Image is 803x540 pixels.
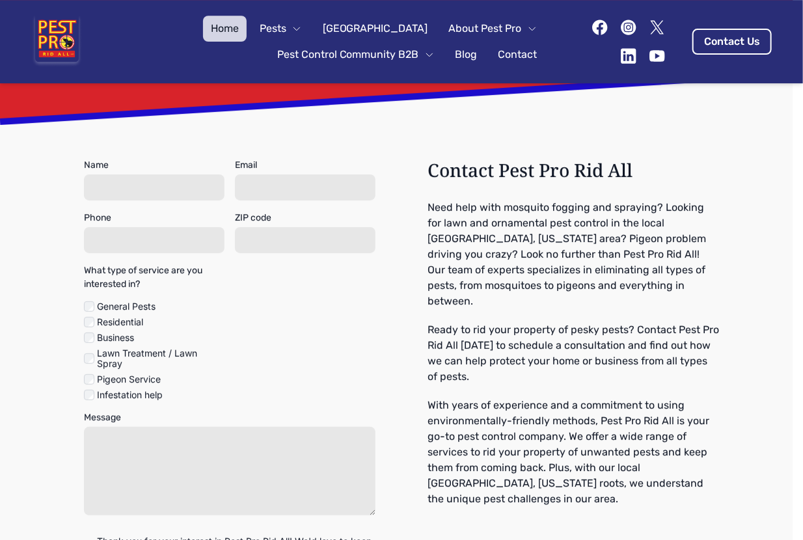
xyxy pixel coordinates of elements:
[235,158,375,172] label: Email
[260,21,286,36] span: Pests
[84,158,225,172] label: Name
[428,200,719,309] p: Need help with mosquito fogging and spraying? Looking for lawn and ornamental pest control in the...
[84,301,94,312] input: General Pests
[84,263,225,291] label: What type of service are you interested in?
[269,42,442,68] button: Pest Control Community B2B
[97,317,143,327] span: Residential
[428,322,719,385] p: Ready to rid your property of pesky pests? Contact Pest Pro Rid All [DATE] to schedule a consulta...
[97,374,161,385] span: Pigeon Service
[235,211,375,224] label: ZIP code
[315,16,436,42] a: [GEOGRAPHIC_DATA]
[491,42,545,68] a: Contact
[97,301,156,312] span: General Pests
[97,332,134,343] span: Business
[84,390,94,400] input: Infestation help
[84,317,94,327] input: Residential
[448,42,485,68] a: Blog
[31,16,83,68] img: Pest Pro Rid All
[97,390,163,400] span: Infestation help
[84,353,94,364] input: Lawn Treatment / Lawn Spray
[84,411,375,424] label: Message
[97,348,225,369] span: Lawn Treatment / Lawn Spray
[692,29,772,55] a: Contact Us
[449,21,522,36] span: About Pest Pro
[428,158,719,187] h3: Contact Pest Pro Rid All
[84,374,94,385] input: Pigeon Service
[252,16,310,42] button: Pests
[441,16,545,42] button: About Pest Pro
[203,16,247,42] a: Home
[84,211,225,224] label: Phone
[84,332,94,343] input: Business
[428,398,719,507] p: With years of experience and a commitment to using environmentally-friendly methods, Pest Pro Rid...
[277,47,419,62] span: Pest Control Community B2B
